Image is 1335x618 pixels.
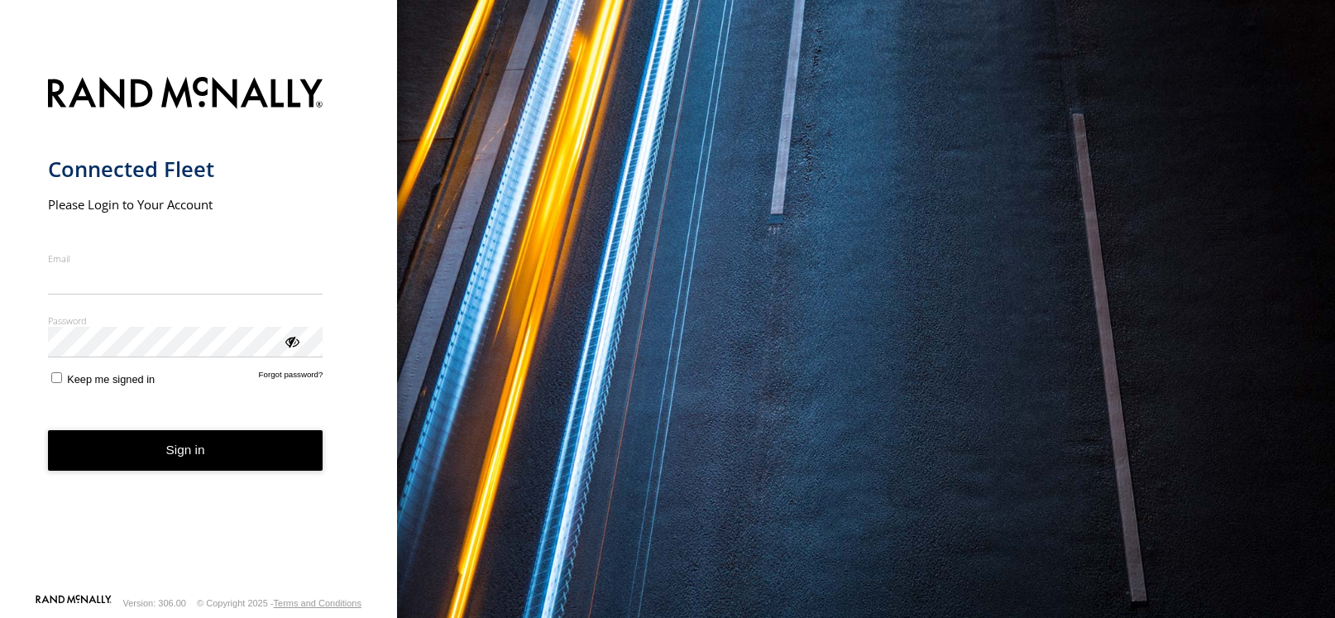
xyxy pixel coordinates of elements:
form: main [48,67,350,593]
img: Rand McNally [48,74,323,116]
button: Sign in [48,430,323,471]
span: Keep me signed in [67,373,155,386]
a: Visit our Website [36,595,112,611]
div: © Copyright 2025 - [197,598,361,608]
a: Terms and Conditions [274,598,361,608]
div: Version: 306.00 [123,598,186,608]
label: Password [48,314,323,327]
div: ViewPassword [283,333,299,349]
h1: Connected Fleet [48,156,323,183]
a: Forgot password? [259,370,323,386]
h2: Please Login to Your Account [48,196,323,213]
input: Keep me signed in [51,372,62,383]
label: Email [48,252,323,265]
